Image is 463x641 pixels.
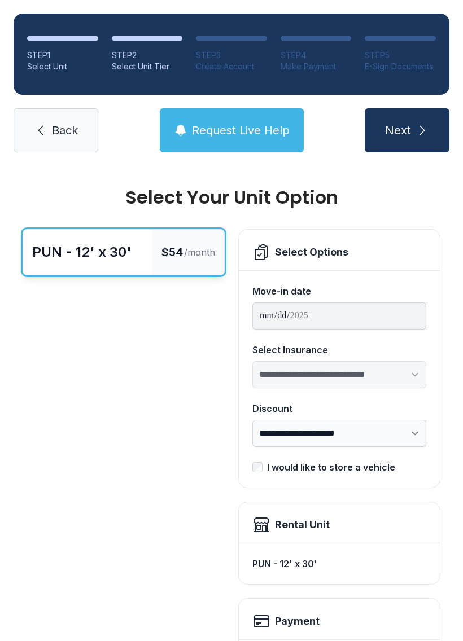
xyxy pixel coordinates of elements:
select: Discount [252,420,426,447]
h2: Payment [275,613,320,629]
div: Select Your Unit Option [23,188,440,207]
div: Select Unit Tier [112,61,183,72]
div: E-Sign Documents [365,61,436,72]
div: Select Unit [27,61,98,72]
div: STEP 3 [196,50,267,61]
select: Select Insurance [252,361,426,388]
div: STEP 2 [112,50,183,61]
div: PUN - 12' x 30' [252,552,426,575]
div: Select Insurance [252,343,426,357]
span: /month [184,245,215,259]
input: Move-in date [252,302,426,330]
div: STEP 1 [27,50,98,61]
div: Rental Unit [275,517,330,533]
span: Next [385,122,411,138]
span: Back [52,122,78,138]
div: Move-in date [252,284,426,298]
div: Select Options [275,244,348,260]
div: Discount [252,402,426,415]
div: STEP 5 [365,50,436,61]
div: PUN - 12' x 30' [32,243,132,261]
div: Make Payment [281,61,352,72]
div: I would like to store a vehicle [267,460,395,474]
span: Request Live Help [192,122,290,138]
div: Create Account [196,61,267,72]
div: STEP 4 [281,50,352,61]
span: $54 [161,244,183,260]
